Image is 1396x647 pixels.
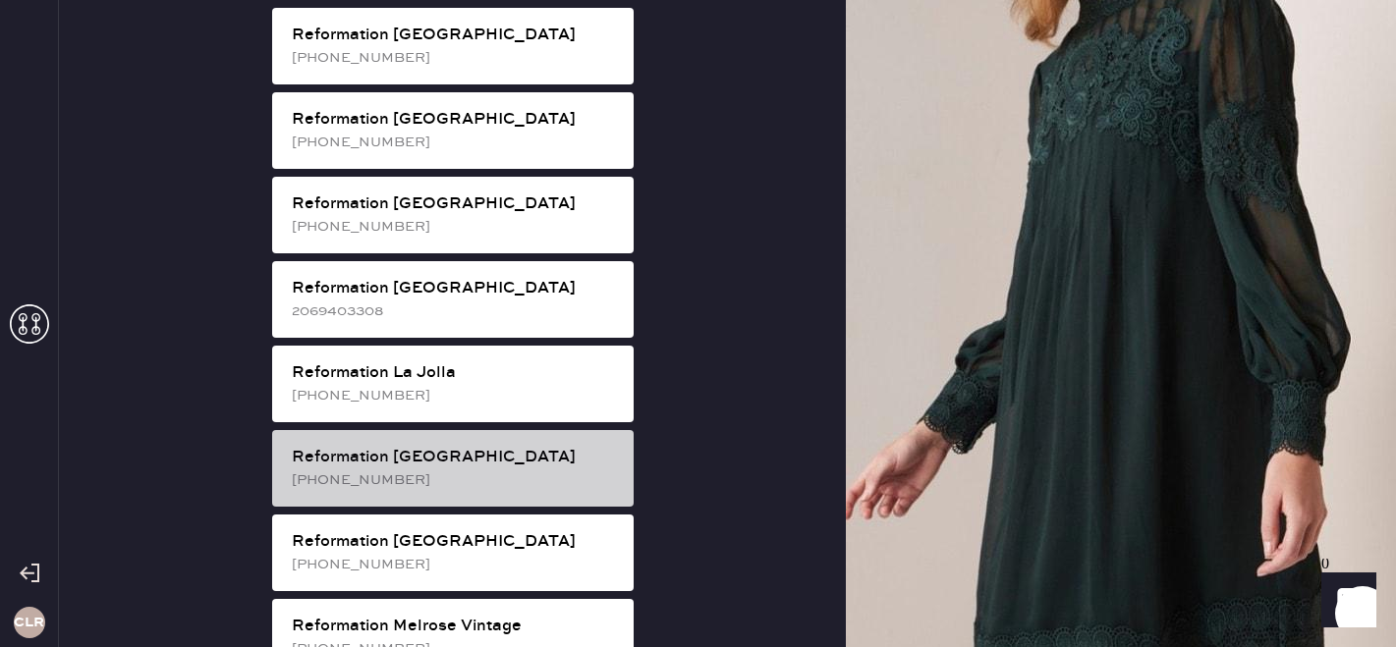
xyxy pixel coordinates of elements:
[292,277,618,300] div: Reformation [GEOGRAPHIC_DATA]
[292,615,618,638] div: Reformation Melrose Vintage
[292,385,618,406] div: [PHONE_NUMBER]
[63,345,179,370] td: 918202
[63,142,1329,166] div: Order # 81926
[292,530,618,554] div: Reformation [GEOGRAPHIC_DATA]
[292,192,618,216] div: Reformation [GEOGRAPHIC_DATA]
[292,47,618,69] div: [PHONE_NUMBER]
[179,319,1256,345] th: Description
[1256,345,1329,370] td: 1
[63,319,179,345] th: ID
[63,219,1329,290] div: # 88738 [PERSON_NAME] [PERSON_NAME] [EMAIL_ADDRESS][DOMAIN_NAME]
[179,345,1256,370] td: Sleeved Top - Reformation - [PERSON_NAME] Linen Top Black - Size: 8
[292,24,618,47] div: Reformation [GEOGRAPHIC_DATA]
[63,195,1329,219] div: Customer information
[292,108,618,132] div: Reformation [GEOGRAPHIC_DATA]
[14,616,44,629] h3: CLR
[1256,319,1329,345] th: QTY
[1303,559,1387,643] iframe: Front Chat
[292,469,618,491] div: [PHONE_NUMBER]
[292,132,618,153] div: [PHONE_NUMBER]
[292,554,618,575] div: [PHONE_NUMBER]
[292,361,618,385] div: Reformation La Jolla
[292,300,618,322] div: 2069403308
[63,119,1329,142] div: Packing list
[292,446,618,469] div: Reformation [GEOGRAPHIC_DATA]
[292,216,618,238] div: [PHONE_NUMBER]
